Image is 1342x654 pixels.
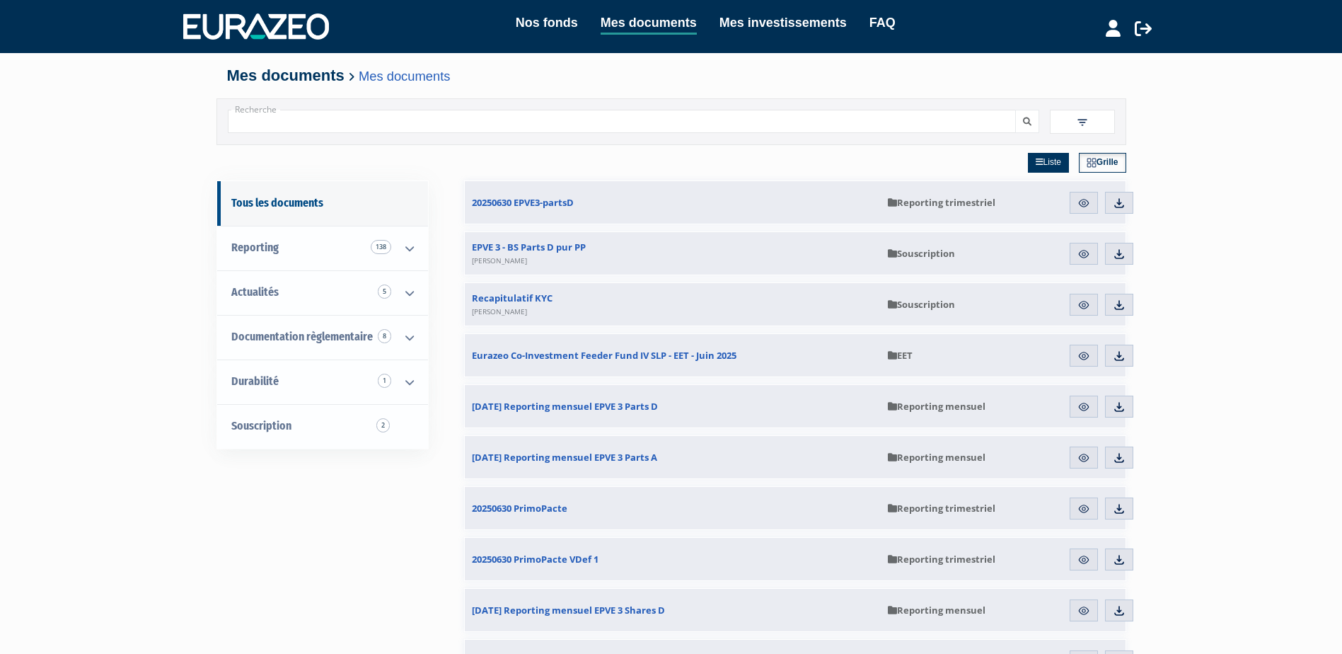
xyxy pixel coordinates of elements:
a: [DATE] Reporting mensuel EPVE 3 Shares D [465,589,881,631]
a: Mes documents [601,13,697,35]
img: eye.svg [1077,248,1090,260]
span: Reporting mensuel [888,604,985,616]
img: download.svg [1113,248,1126,260]
span: 20250630 PrimoPacte [472,502,567,515]
img: download.svg [1113,503,1126,515]
a: FAQ [869,13,896,33]
span: Reporting mensuel [888,400,985,413]
span: EPVE 3 - BS Parts D pur PP [472,241,586,266]
img: eye.svg [1077,350,1090,362]
img: filter.svg [1076,116,1089,129]
a: 20250630 PrimoPacte [465,487,881,529]
span: 20250630 EPVE3-partsD [472,196,574,209]
span: Souscription [888,247,955,260]
a: Recapitulatif KYC[PERSON_NAME] [465,283,881,326]
span: 138 [371,240,391,254]
a: Reporting 138 [217,226,428,270]
span: [DATE] Reporting mensuel EPVE 3 Shares D [472,604,665,616]
span: Reporting mensuel [888,451,985,464]
a: Mes investissements [719,13,847,33]
a: Grille [1079,153,1126,173]
span: [PERSON_NAME] [472,256,527,265]
a: 20250630 EPVE3-partsD [465,181,881,224]
img: download.svg [1113,401,1126,413]
img: grid.svg [1087,158,1097,168]
img: eye.svg [1077,452,1090,464]
span: [DATE] Reporting mensuel EPVE 3 Parts D [472,400,658,413]
img: download.svg [1113,604,1126,617]
img: download.svg [1113,350,1126,362]
a: Mes documents [359,69,450,84]
span: Recapitulatif KYC [472,292,553,317]
span: Actualités [231,285,279,299]
a: Liste [1028,153,1069,173]
span: Reporting trimestriel [888,553,995,566]
img: eye.svg [1077,604,1090,617]
span: Souscription [231,419,291,432]
span: Reporting trimestriel [888,502,995,515]
span: Souscription [888,298,955,311]
img: download.svg [1113,452,1126,464]
span: [DATE] Reporting mensuel EPVE 3 Parts A [472,451,657,464]
a: [DATE] Reporting mensuel EPVE 3 Parts A [465,436,881,478]
span: Durabilité [231,374,279,388]
h4: Mes documents [227,67,1116,84]
a: [DATE] Reporting mensuel EPVE 3 Parts D [465,385,881,428]
img: eye.svg [1077,553,1090,566]
img: download.svg [1113,299,1126,311]
img: eye.svg [1077,197,1090,210]
span: Eurazeo Co-Investment Feeder Fund IV SLP - EET - Juin 2025 [472,349,736,362]
a: Tous les documents [217,181,428,226]
span: EET [888,349,913,362]
a: Actualités 5 [217,270,428,315]
img: eye.svg [1077,503,1090,515]
img: eye.svg [1077,401,1090,413]
img: eye.svg [1077,299,1090,311]
a: Eurazeo Co-Investment Feeder Fund IV SLP - EET - Juin 2025 [465,334,881,377]
a: Souscription2 [217,404,428,449]
span: 8 [378,329,391,343]
input: Recherche [228,110,1016,133]
span: Documentation règlementaire [231,330,373,343]
a: Documentation règlementaire 8 [217,315,428,360]
span: Reporting [231,241,279,254]
span: 5 [378,285,391,299]
a: 20250630 PrimoPacte VDef 1 [465,538,881,580]
span: 1 [378,374,391,388]
span: Reporting trimestriel [888,196,995,209]
span: 2 [376,418,390,432]
a: Durabilité 1 [217,360,428,404]
img: download.svg [1113,553,1126,566]
img: 1732889491-logotype_eurazeo_blanc_rvb.png [183,13,329,39]
span: 20250630 PrimoPacte VDef 1 [472,553,598,566]
span: [PERSON_NAME] [472,306,527,316]
a: EPVE 3 - BS Parts D pur PP[PERSON_NAME] [465,232,881,275]
a: Nos fonds [516,13,578,33]
img: download.svg [1113,197,1126,210]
